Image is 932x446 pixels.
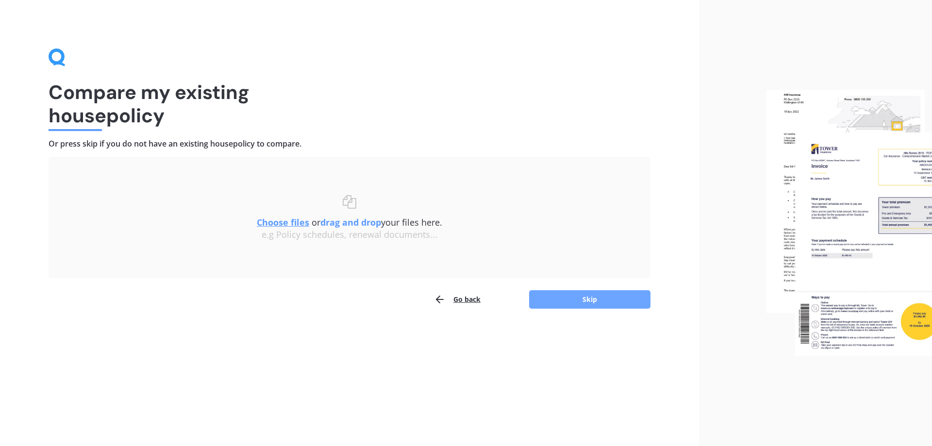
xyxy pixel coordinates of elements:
button: Go back [434,290,481,309]
h1: Compare my existing house policy [49,81,650,127]
h4: Or press skip if you do not have an existing house policy to compare. [49,139,650,149]
u: Choose files [257,216,309,228]
button: Skip [529,290,650,309]
img: files.webp [766,90,932,357]
div: e.g Policy schedules, renewal documents... [68,230,631,240]
span: or your files here. [257,216,442,228]
b: drag and drop [320,216,381,228]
